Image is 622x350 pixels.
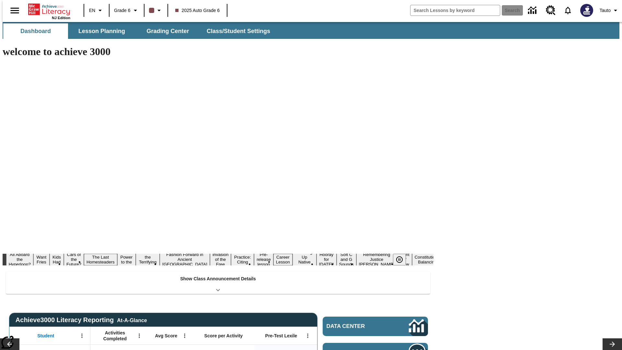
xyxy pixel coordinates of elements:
button: Slide 15 Soft C and G Sounds [337,251,356,268]
span: Activities Completed [94,330,136,342]
button: Slide 1 All Aboard the Hyperloop? [6,251,33,268]
button: Slide 16 Remembering Justice O'Connor [356,251,397,268]
button: Slide 10 Mixed Practice: Citing Evidence [231,249,254,270]
input: search field [410,5,500,16]
a: Data Center [524,2,542,19]
span: Achieve3000 Literacy Reporting [16,316,147,324]
button: Slide 9 The Invasion of the Free CD [210,246,231,273]
button: Slide 14 Hooray for Constitution Day! [317,251,337,268]
button: Dashboard [3,23,68,39]
button: Slide 18 The Constitution's Balancing Act [412,249,443,270]
span: Avg Score [155,333,177,339]
button: Grade: Grade 6, Select a grade [111,5,142,16]
button: Select a new avatar [576,2,597,19]
button: Lesson Planning [69,23,134,39]
button: Slide 4 Cars of the Future? [64,251,84,268]
a: Notifications [559,2,576,19]
button: Slide 3 Dirty Jobs Kids Had To Do [50,244,64,275]
div: Pause [393,254,412,265]
span: Tauto [600,7,611,14]
button: Slide 11 Pre-release lesson [254,251,273,268]
span: 2025 Auto Grade 6 [175,7,220,14]
a: Resource Center, Will open in new tab [542,2,559,19]
button: Open Menu [303,331,313,341]
img: Avatar [580,4,593,17]
button: Slide 2 Do You Want Fries With That? [33,244,50,275]
div: At-A-Glance [117,316,147,323]
span: NJ Edition [52,16,70,20]
a: Data Center [323,317,428,336]
p: Show Class Announcement Details [180,275,256,282]
h1: welcome to achieve 3000 [3,46,433,58]
button: Profile/Settings [597,5,622,16]
div: SubNavbar [3,23,276,39]
button: Slide 8 Fashion Forward in Ancient Rome [160,251,210,268]
span: Pre-Test Lexile [265,333,297,339]
span: EN [89,7,95,14]
button: Slide 12 Career Lesson [273,254,293,265]
button: Open Menu [77,331,87,341]
span: Score per Activity [204,333,243,339]
button: Class/Student Settings [202,23,275,39]
span: Grade 6 [114,7,131,14]
button: Pause [393,254,406,265]
button: Open Menu [134,331,144,341]
span: Data Center [327,323,387,330]
button: Slide 5 The Last Homesteaders [84,254,117,265]
button: Grading Center [135,23,200,39]
button: Slide 13 Cooking Up Native Traditions [293,249,317,270]
button: Open Menu [180,331,190,341]
div: Home [28,2,70,20]
a: Home [28,3,70,16]
div: Show Class Announcement Details [6,272,430,294]
button: Lesson carousel, Next [603,338,622,350]
button: Language: EN, Select a language [86,5,107,16]
span: Student [37,333,54,339]
button: Slide 6 Solar Power to the People [117,249,136,270]
div: SubNavbar [3,22,619,39]
button: Class color is dark brown. Change class color [146,5,166,16]
button: Slide 7 Attack of the Terrifying Tomatoes [136,249,160,270]
button: Open side menu [5,1,24,20]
